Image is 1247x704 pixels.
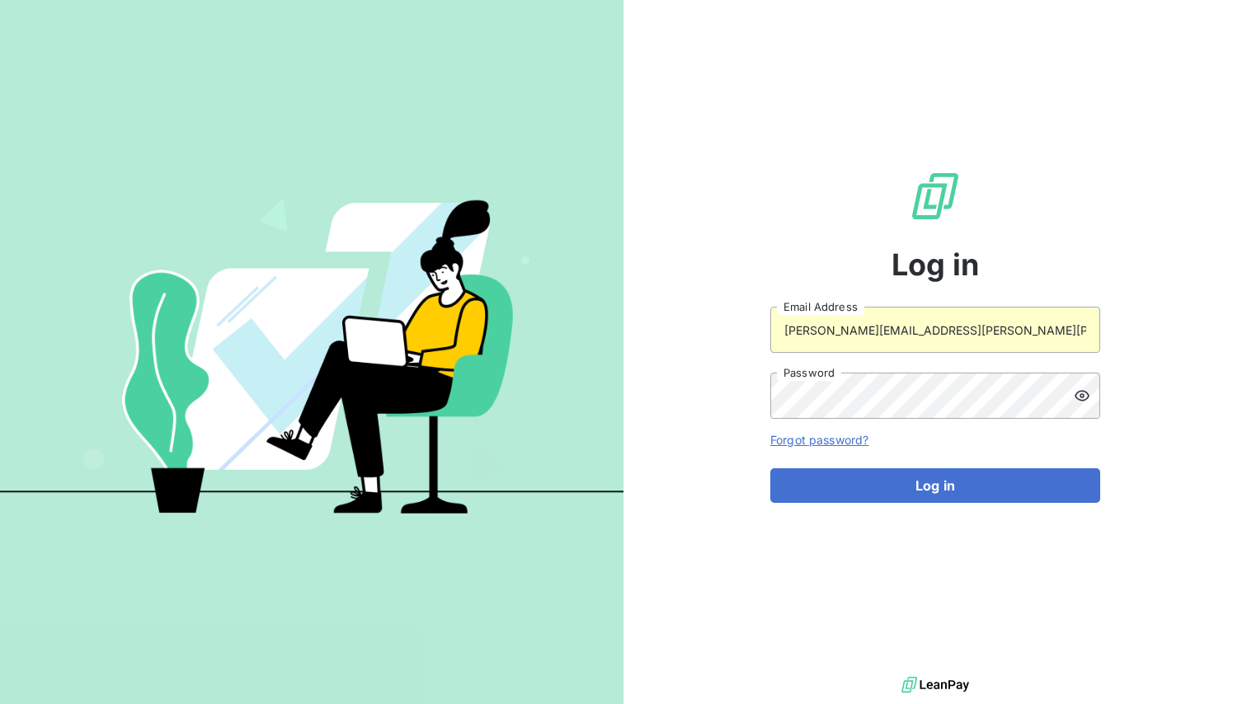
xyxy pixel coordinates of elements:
[770,307,1100,353] input: placeholder
[892,242,980,287] span: Log in
[909,170,962,223] img: LeanPay Logo
[770,433,868,447] a: Forgot password?
[770,468,1100,503] button: Log in
[901,673,969,697] img: logo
